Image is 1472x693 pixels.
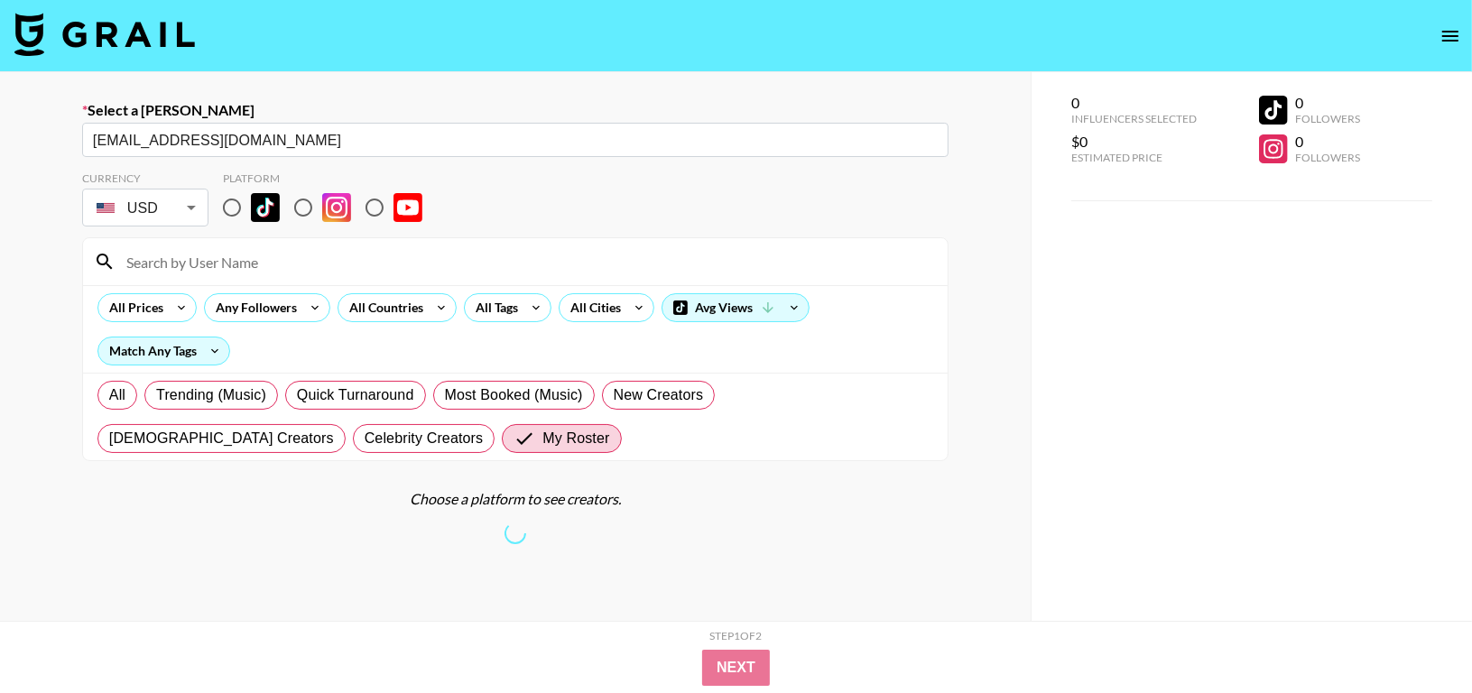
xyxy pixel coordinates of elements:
div: 0 [1295,94,1360,112]
div: All Countries [338,294,427,321]
div: Influencers Selected [1071,112,1197,125]
div: Match Any Tags [98,337,229,365]
div: Any Followers [205,294,301,321]
img: Instagram [322,193,351,222]
div: Followers [1295,112,1360,125]
span: My Roster [542,428,609,449]
div: Estimated Price [1071,151,1197,164]
button: open drawer [1432,18,1468,54]
div: Step 1 of 2 [710,629,763,642]
img: Grail Talent [14,13,195,56]
div: All Cities [560,294,625,321]
div: Choose a platform to see creators. [82,490,949,508]
div: All Tags [465,294,522,321]
input: Search by User Name [116,247,937,276]
div: USD [86,192,205,224]
span: Refreshing talent, talent... [501,519,530,548]
div: Avg Views [662,294,809,321]
div: Currency [82,171,208,185]
div: 0 [1295,133,1360,151]
div: Platform [223,171,437,185]
span: All [109,384,125,406]
label: Select a [PERSON_NAME] [82,101,949,119]
span: [DEMOGRAPHIC_DATA] Creators [109,428,334,449]
span: Trending (Music) [156,384,266,406]
img: YouTube [393,193,422,222]
button: Next [702,650,770,686]
span: Most Booked (Music) [445,384,583,406]
span: Celebrity Creators [365,428,484,449]
img: TikTok [251,193,280,222]
span: Quick Turnaround [297,384,414,406]
div: All Prices [98,294,167,321]
div: 0 [1071,94,1197,112]
div: Followers [1295,151,1360,164]
span: New Creators [614,384,704,406]
div: $0 [1071,133,1197,151]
